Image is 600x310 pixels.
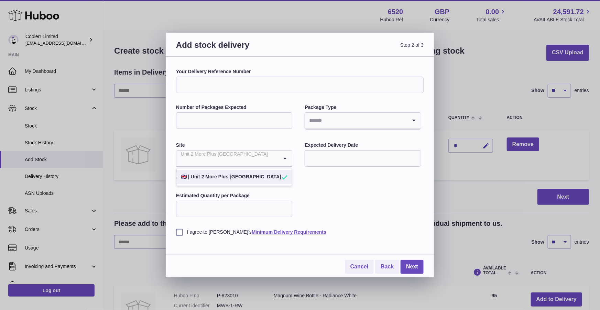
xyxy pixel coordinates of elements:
h3: Add stock delivery [176,40,300,58]
label: Site [176,142,292,148]
label: Package Type [305,104,421,111]
a: Cancel [345,260,374,274]
a: Back [375,260,399,274]
input: Search for option [305,113,407,129]
li: 🇬🇧 | Unit 2 More Plus [GEOGRAPHIC_DATA] [177,170,292,184]
a: Minimum Delivery Requirements [252,229,326,235]
a: Next [401,260,424,274]
label: Your Delivery Reference Number [176,68,424,75]
div: Search for option [176,151,292,167]
input: Search for option [176,151,278,166]
label: Estimated Quantity per Package [176,192,292,199]
small: If you wish to fulfil from more of our available , or you don’t see the correct site here - pleas... [176,169,291,179]
label: I agree to [PERSON_NAME]'s [176,229,424,235]
div: Search for option [305,113,421,129]
label: Expected Delivery Date [305,142,421,148]
span: Step 2 of 3 [300,40,424,58]
label: Number of Packages Expected [176,104,292,111]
